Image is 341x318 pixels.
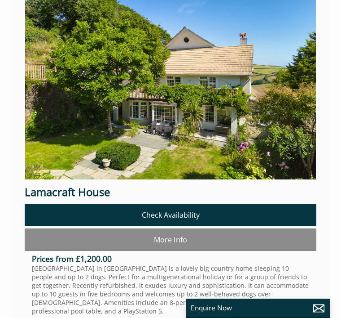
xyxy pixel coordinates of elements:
p: Enquire Now [191,303,325,313]
a: Lamacraft House [25,184,110,199]
a: More Info [25,228,316,251]
a: Check Availability [25,204,316,226]
h3: Prices from £1,200.00 [32,253,309,264]
p: [GEOGRAPHIC_DATA] in [GEOGRAPHIC_DATA] is a lovely big country home sleeping 10 people and up to ... [32,264,309,315]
